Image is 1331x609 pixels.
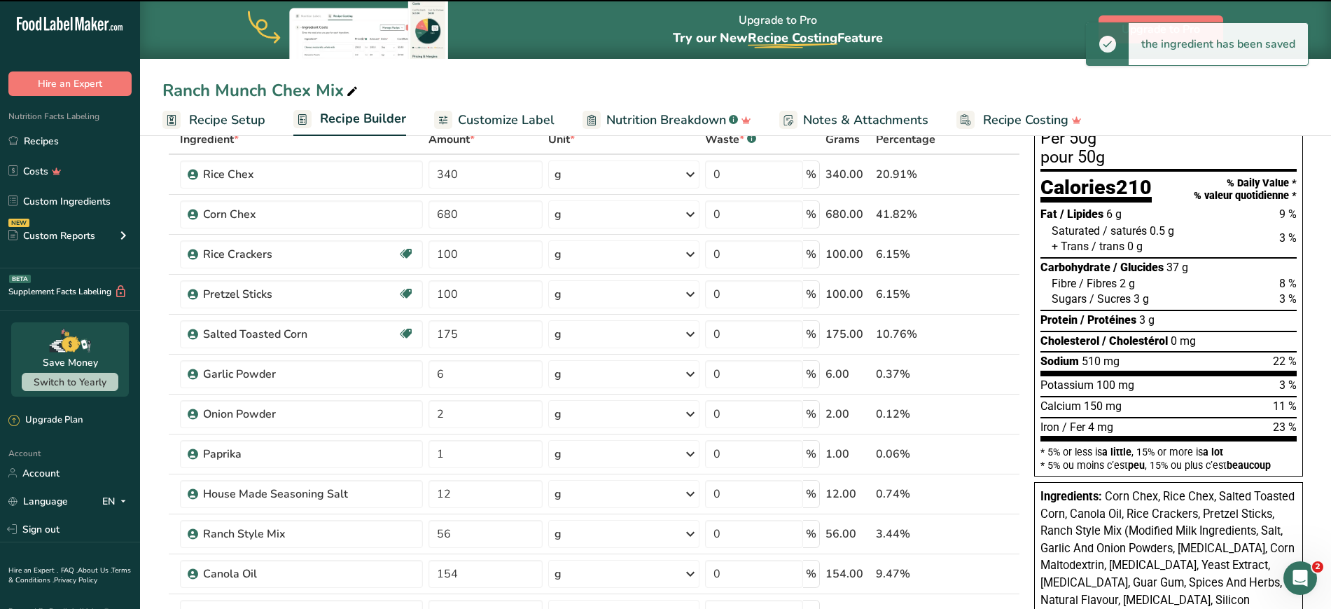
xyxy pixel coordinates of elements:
div: Custom Reports [8,228,95,243]
div: g [555,566,562,582]
a: About Us . [78,566,111,575]
div: g [555,206,562,223]
span: a little [1102,446,1131,458]
span: Saturated [1052,224,1100,238]
div: g [555,286,562,303]
div: g [555,446,562,463]
span: Percentage [876,131,935,148]
div: 9.47% [876,566,954,582]
div: Canola Oil [203,566,378,582]
div: g [555,406,562,423]
a: Terms & Conditions . [8,566,131,585]
span: 37 g [1166,261,1188,274]
span: / Fer [1062,420,1085,434]
div: 1.00 [825,446,870,463]
div: g [555,526,562,542]
a: Nutrition Breakdown [583,104,751,136]
div: 3.44% [876,526,954,542]
span: / Lipides [1060,207,1103,221]
span: 4 mg [1088,420,1113,434]
a: Recipe Setup [162,104,265,136]
button: Hire an Expert [8,71,132,96]
a: Customize Label [434,104,555,136]
span: 2 [1312,561,1323,573]
span: Switch to Yearly [34,376,106,389]
span: Try our New Feature [673,29,883,46]
div: BETA [9,275,31,283]
a: Privacy Policy [54,575,97,585]
span: Sugars [1052,292,1087,306]
div: 6.00 [825,366,870,383]
span: 0 g [1127,240,1143,253]
span: Ingredient [180,131,239,148]
span: / Cholestérol [1102,334,1168,348]
div: 175.00 [825,326,870,343]
span: Grams [825,131,860,148]
span: / Sucres [1089,292,1131,306]
div: g [555,366,562,383]
span: Customize Label [458,111,555,130]
span: Recipe Builder [320,109,406,128]
div: g [555,486,562,502]
span: 22 % [1273,355,1297,368]
div: 12.00 [825,486,870,502]
div: % Daily Value * % valeur quotidienne * [1194,177,1297,202]
div: the ingredient has been saved [1129,23,1308,65]
div: 154.00 [825,566,870,582]
div: 2.00 [825,406,870,423]
span: Nutrition Breakdown [606,111,726,130]
span: Cholesterol [1040,334,1099,348]
span: + Trans [1052,240,1089,253]
button: Upgrade to Pro [1099,15,1223,43]
div: House Made Seasoning Salt [203,486,378,502]
span: 0.5 g [1150,224,1174,238]
span: 3 % [1279,292,1297,306]
section: * 5% or less is , 15% or more is [1040,442,1297,470]
span: Fibre [1052,277,1076,290]
span: 8 % [1279,277,1297,290]
span: 3 % [1279,231,1297,245]
div: 680.00 [825,206,870,223]
div: Onion Powder [203,406,378,423]
div: Paprika [203,446,378,463]
div: Ranch Munch Chex Mix [162,78,361,103]
div: 100.00 [825,286,870,303]
span: Sodium [1040,355,1079,368]
div: g [555,326,562,343]
a: Recipe Costing [956,104,1082,136]
div: Rice Crackers [203,246,378,263]
span: a lot [1203,446,1223,458]
div: Rice Chex [203,166,378,183]
div: g [555,246,562,263]
span: / Fibres [1079,277,1117,290]
span: Fat [1040,207,1057,221]
span: Carbohydrate [1040,261,1110,274]
div: g [555,166,562,183]
a: FAQ . [61,566,78,575]
a: Hire an Expert . [8,566,58,575]
span: peu [1128,460,1145,471]
span: Calcium [1040,399,1081,413]
span: Iron [1040,420,1059,434]
div: Corn Chex [203,206,378,223]
div: Save Money [43,355,98,370]
a: Notes & Attachments [779,104,928,136]
div: 340.00 [825,166,870,183]
span: Notes & Attachments [803,111,928,130]
div: 0.12% [876,406,954,423]
div: 100.00 [825,246,870,263]
div: NEW [8,219,29,227]
div: Upgrade Plan [8,413,83,427]
span: Protein [1040,313,1078,327]
span: Amount [428,131,475,148]
span: 9 % [1279,207,1297,221]
div: 0.37% [876,366,954,383]
span: Recipe Costing [983,111,1068,130]
span: Ingredients: [1040,490,1102,503]
span: Unit [548,131,575,148]
a: Recipe Builder [293,103,406,137]
span: 3 g [1134,292,1149,306]
div: 0.06% [876,446,954,463]
span: 150 mg [1084,399,1122,413]
span: 0 mg [1171,334,1196,348]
